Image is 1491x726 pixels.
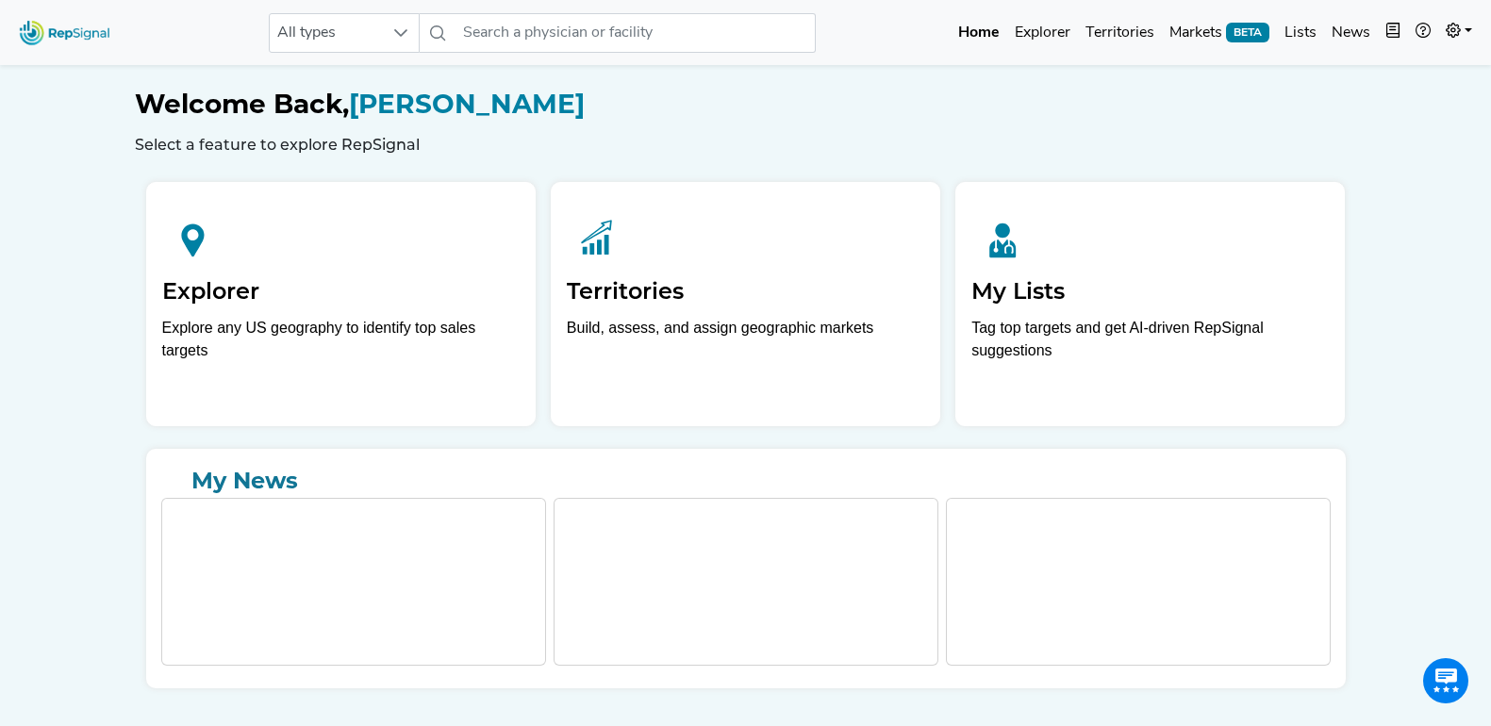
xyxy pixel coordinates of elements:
p: Build, assess, and assign geographic markets [567,317,924,372]
a: Home [951,14,1007,52]
a: MarketsBETA [1162,14,1277,52]
span: BETA [1226,23,1269,41]
input: Search a physician or facility [456,13,816,53]
a: My News [161,464,1331,498]
a: ExplorerExplore any US geography to identify top sales targets [146,182,536,426]
h2: Explorer [162,278,520,305]
a: Territories [1078,14,1162,52]
span: Welcome Back, [135,88,349,120]
a: TerritoriesBuild, assess, and assign geographic markets [551,182,940,426]
h6: Select a feature to explore RepSignal [135,136,1357,154]
a: News [1324,14,1378,52]
span: All types [270,14,383,52]
div: Explore any US geography to identify top sales targets [162,317,520,362]
h1: [PERSON_NAME] [135,89,1357,121]
p: Tag top targets and get AI-driven RepSignal suggestions [971,317,1329,372]
a: Lists [1277,14,1324,52]
a: Explorer [1007,14,1078,52]
a: My ListsTag top targets and get AI-driven RepSignal suggestions [955,182,1345,426]
button: Intel Book [1378,14,1408,52]
h2: Territories [567,278,924,305]
h2: My Lists [971,278,1329,305]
